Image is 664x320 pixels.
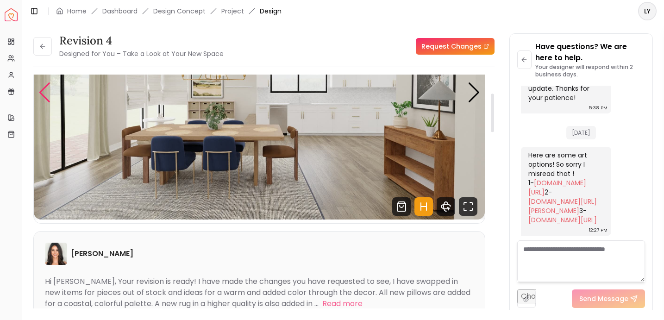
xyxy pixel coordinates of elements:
div: Next slide [468,82,480,103]
div: 12:27 PM [589,226,608,235]
h6: [PERSON_NAME] [71,248,133,259]
p: Your designer will respond within 2 business days. [535,63,645,78]
svg: 360 View [437,197,455,216]
div: Here are some art options! So sorry I misread that ! 1- 2- 3- [528,151,602,225]
a: Project [221,6,244,16]
svg: Fullscreen [459,197,477,216]
div: Previous slide [38,82,51,103]
button: Read more [322,298,363,309]
a: Home [67,6,87,16]
svg: Shop Products from this design [392,197,411,216]
svg: Hotspots Toggle [414,197,433,216]
div: 5:38 PM [589,103,608,113]
img: Angela Amore [45,243,67,265]
span: Design [260,6,282,16]
nav: breadcrumb [56,6,282,16]
p: Have questions? We are here to help. [535,41,645,63]
h3: Revision 4 [59,33,224,48]
li: Design Concept [153,6,206,16]
a: Request Changes [416,38,495,55]
a: [DOMAIN_NAME][URL] [528,215,597,225]
span: LY [639,3,656,19]
div: Hi [PERSON_NAME], Your revision is ready! I have made the changes you have requested to see, I ha... [45,276,470,309]
a: [DOMAIN_NAME][URL][PERSON_NAME] [528,197,597,215]
a: [DOMAIN_NAME][URL] [528,178,586,197]
small: Designed for You – Take a Look at Your New Space [59,49,224,58]
img: Spacejoy Logo [5,8,18,21]
button: LY [638,2,657,20]
span: [DATE] [566,126,596,139]
a: Spacejoy [5,8,18,21]
a: Dashboard [102,6,138,16]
